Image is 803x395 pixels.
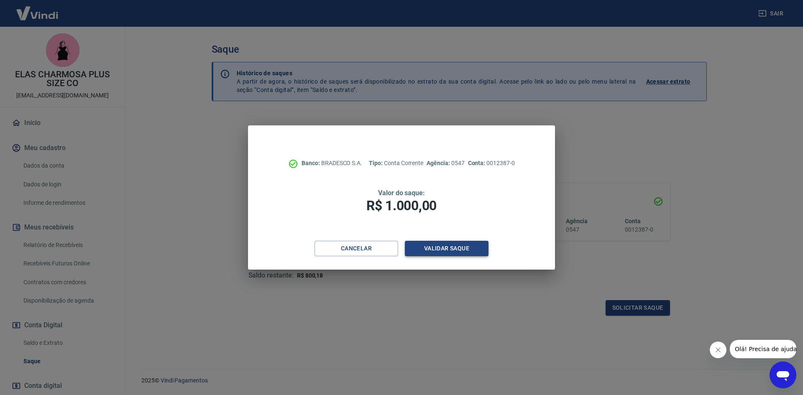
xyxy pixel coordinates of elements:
[378,189,425,197] span: Valor do saque:
[369,159,423,168] p: Conta Corrente
[710,341,726,358] iframe: Fechar mensagem
[427,159,464,168] p: 0547
[302,160,321,166] span: Banco:
[315,241,398,256] button: Cancelar
[427,160,451,166] span: Agência:
[366,198,437,214] span: R$ 1.000,00
[5,6,70,13] span: Olá! Precisa de ajuda?
[302,159,362,168] p: BRADESCO S.A.
[405,241,488,256] button: Validar saque
[770,362,796,388] iframe: Botão para abrir a janela de mensagens
[468,159,515,168] p: 0012387-0
[730,340,796,358] iframe: Mensagem da empresa
[369,160,384,166] span: Tipo:
[468,160,487,166] span: Conta:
